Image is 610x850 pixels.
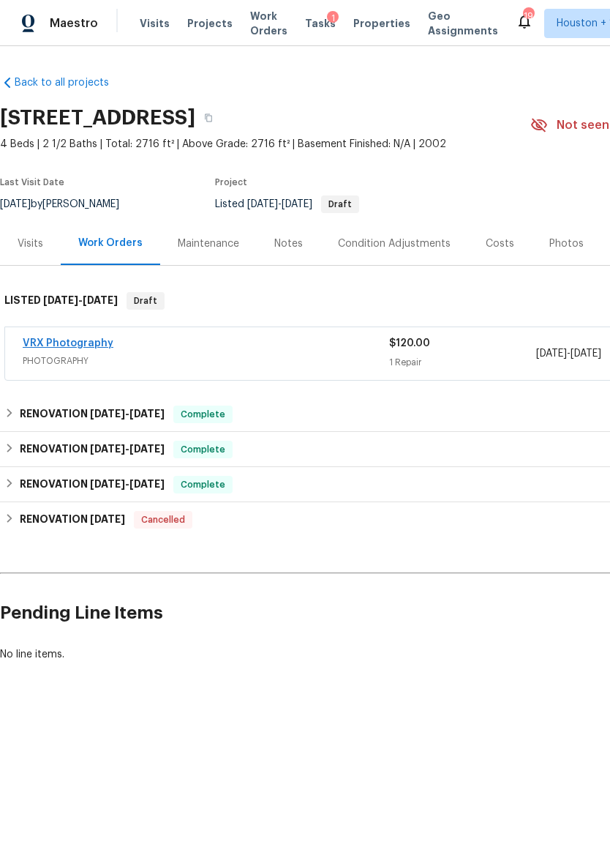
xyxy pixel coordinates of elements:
span: Projects [187,16,233,31]
span: [DATE] [536,348,567,359]
span: Geo Assignments [428,9,498,38]
span: Complete [175,477,231,492]
div: 19 [523,9,533,23]
span: $120.00 [389,338,430,348]
h6: RENOVATION [20,441,165,458]
h6: RENOVATION [20,476,165,493]
span: - [90,409,165,419]
span: [DATE] [83,295,118,305]
span: [DATE] [43,295,78,305]
h6: RENOVATION [20,511,125,529]
span: Work Orders [250,9,287,38]
span: Visits [140,16,170,31]
span: Complete [175,407,231,422]
span: - [43,295,118,305]
span: [DATE] [129,409,165,419]
span: [DATE] [571,348,601,359]
div: 1 Repair [389,355,535,370]
span: - [247,199,312,209]
span: Properties [353,16,410,31]
span: [DATE] [90,479,125,489]
div: Maintenance [178,236,239,251]
a: VRX Photography [23,338,113,348]
span: Tasks [305,18,336,29]
span: Project [215,178,247,187]
div: Photos [549,236,584,251]
div: Costs [486,236,514,251]
div: Visits [18,236,43,251]
button: Copy Address [195,105,222,131]
span: - [90,444,165,454]
span: [DATE] [90,409,125,419]
span: - [536,346,601,361]
h6: LISTED [4,292,118,310]
span: PHOTOGRAPHY [23,354,389,368]
span: Listed [215,199,359,209]
span: Draft [323,200,358,209]
div: Condition Adjustments [338,236,451,251]
h6: RENOVATION [20,406,165,423]
span: [DATE] [129,444,165,454]
div: Work Orders [78,236,143,250]
div: Notes [274,236,303,251]
span: [DATE] [129,479,165,489]
span: - [90,479,165,489]
span: [DATE] [247,199,278,209]
span: Maestro [50,16,98,31]
span: [DATE] [90,444,125,454]
div: 1 [327,11,339,26]
span: Complete [175,442,231,457]
span: Draft [128,294,163,308]
span: Cancelled [135,512,191,527]
span: [DATE] [90,514,125,524]
span: [DATE] [282,199,312,209]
